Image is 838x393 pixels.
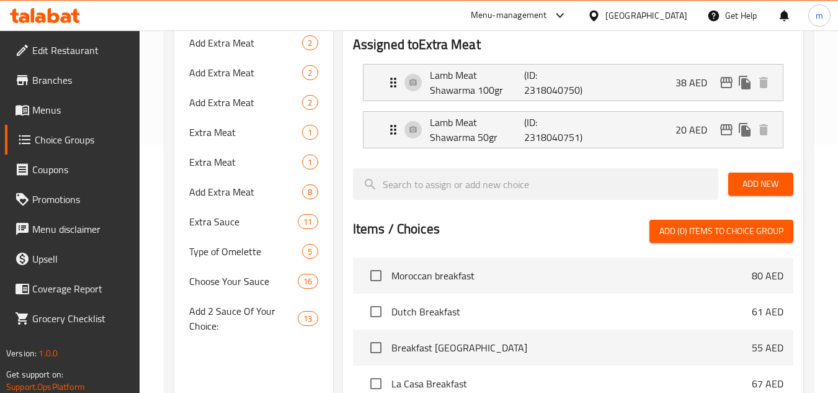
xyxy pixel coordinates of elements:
span: m [816,9,823,22]
p: 80 AED [752,268,783,283]
span: 13 [298,313,317,325]
span: Add New [738,176,783,192]
span: Add Extra Meat [189,184,302,199]
a: Coupons [5,155,140,184]
div: Choices [302,35,318,50]
span: Edit Restaurant [32,43,130,58]
span: Get support on: [6,366,63,382]
div: Choices [298,274,318,289]
button: Add (0) items to choice group [649,220,793,243]
span: Menus [32,102,130,117]
span: Select choice [363,335,389,361]
p: 55 AED [752,340,783,355]
span: Upsell [32,251,130,266]
div: Extra Meat1 [174,147,332,177]
div: Add Extra Meat8 [174,177,332,207]
a: Menu disclaimer [5,214,140,244]
span: 1 [303,127,317,138]
span: 8 [303,186,317,198]
a: Promotions [5,184,140,214]
div: Choices [302,184,318,199]
span: 2 [303,67,317,79]
span: Version: [6,345,37,361]
button: Add New [728,173,793,196]
span: 5 [303,246,317,258]
p: Lamb Meat Shawarma 100gr [430,68,525,97]
span: Coupons [32,162,130,177]
a: Choice Groups [5,125,140,155]
span: Select choice [363,263,389,289]
div: Add 2 Sauce Of Your Choice:13 [174,296,332,341]
div: Choices [302,244,318,259]
a: Grocery Checklist [5,304,140,333]
div: Type of Omelette5 [174,237,332,266]
span: Choice Groups [35,132,130,147]
p: 20 AED [675,122,717,137]
span: 16 [298,276,317,287]
span: 2 [303,37,317,49]
a: Upsell [5,244,140,274]
div: Expand [363,112,783,148]
h2: Assigned to Extra Meat [353,35,793,54]
button: edit [717,73,736,92]
button: delete [754,120,773,139]
a: Coverage Report [5,274,140,304]
span: 11 [298,216,317,228]
a: Branches [5,65,140,95]
button: duplicate [736,73,754,92]
span: Choose Your Sauce [189,274,298,289]
p: 61 AED [752,304,783,319]
div: Choices [298,311,318,326]
span: Grocery Checklist [32,311,130,326]
p: (ID: 2318040750) [524,68,587,97]
a: Menus [5,95,140,125]
div: Expand [363,65,783,101]
button: edit [717,120,736,139]
p: Lamb Meat Shawarma 50gr [430,115,525,145]
input: search [353,168,718,200]
span: Type of Omelette [189,244,302,259]
span: Extra Meat [189,125,302,140]
span: Breakfast [GEOGRAPHIC_DATA] [391,340,752,355]
div: [GEOGRAPHIC_DATA] [605,9,687,22]
span: Coverage Report [32,281,130,296]
p: 67 AED [752,376,783,391]
span: Add Extra Meat [189,35,302,50]
button: duplicate [736,120,754,139]
span: 1.0.0 [38,345,58,361]
button: delete [754,73,773,92]
span: Dutch Breakfast [391,304,752,319]
span: Select choice [363,299,389,325]
li: Expand [353,59,793,106]
p: (ID: 2318040751) [524,115,587,145]
li: Expand [353,106,793,153]
p: 38 AED [675,75,717,90]
span: Add (0) items to choice group [659,224,783,239]
a: Edit Restaurant [5,35,140,65]
span: Add Extra Meat [189,95,302,110]
div: Extra Sauce11 [174,207,332,237]
span: Add 2 Sauce Of Your Choice: [189,304,298,333]
div: Extra Meat1 [174,117,332,147]
span: Extra Sauce [189,214,298,229]
span: Promotions [32,192,130,207]
span: Extra Meat [189,155,302,169]
span: Moroccan breakfast [391,268,752,283]
span: Menu disclaimer [32,222,130,237]
div: Choose Your Sauce16 [174,266,332,296]
span: 1 [303,156,317,168]
div: Choices [302,155,318,169]
div: Choices [302,125,318,140]
h2: Items / Choices [353,220,440,238]
div: Choices [302,95,318,110]
span: Add Extra Meat [189,65,302,80]
span: 2 [303,97,317,109]
div: Choices [298,214,318,229]
div: Add Extra Meat2 [174,88,332,117]
div: Add Extra Meat2 [174,58,332,88]
span: Branches [32,73,130,88]
span: La Casa Breakfast [391,376,752,391]
div: Add Extra Meat2 [174,28,332,58]
div: Menu-management [471,8,547,23]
